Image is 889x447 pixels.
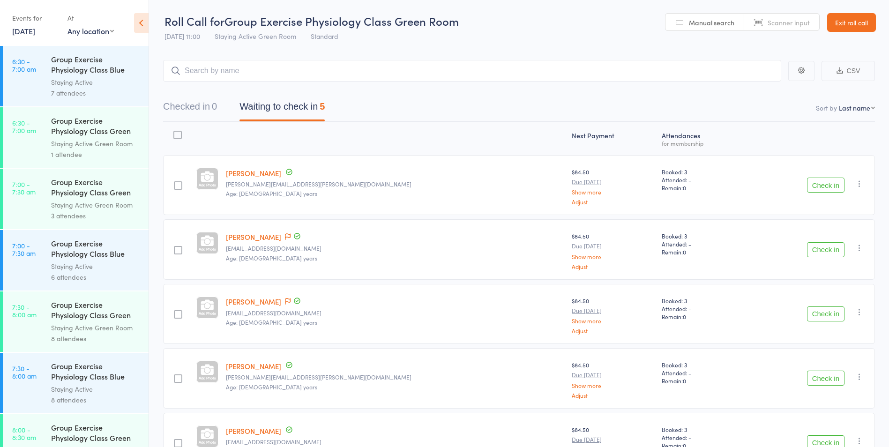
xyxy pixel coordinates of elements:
[572,243,654,249] small: Due [DATE]
[51,384,141,395] div: Staying Active
[572,253,654,260] a: Show more
[226,374,564,380] small: geoffrey.mckay@bigpond.com
[572,382,654,388] a: Show more
[226,189,317,197] span: Age: [DEMOGRAPHIC_DATA] years
[572,263,654,269] a: Adjust
[572,372,654,378] small: Due [DATE]
[683,313,686,320] span: 0
[3,230,149,291] a: 7:00 -7:30 amGroup Exercise Physiology Class Blue RoomStaying Active6 attendees
[3,169,149,229] a: 7:00 -7:30 amGroup Exercise Physiology Class Green RoomStaying Active Green Room3 attendees
[51,361,141,384] div: Group Exercise Physiology Class Blue Room
[51,200,141,210] div: Staying Active Green Room
[683,184,686,192] span: 0
[67,10,114,26] div: At
[226,254,317,262] span: Age: [DEMOGRAPHIC_DATA] years
[12,365,37,380] time: 7:30 - 8:00 am
[215,31,296,41] span: Staying Active Green Room
[3,107,149,168] a: 6:30 -7:00 amGroup Exercise Physiology Class Green RoomStaying Active Green Room1 attendee
[51,322,141,333] div: Staying Active Green Room
[51,138,141,149] div: Staying Active Green Room
[226,297,281,306] a: [PERSON_NAME]
[568,126,658,151] div: Next Payment
[662,168,742,176] span: Booked: 3
[662,425,742,433] span: Booked: 3
[689,18,734,27] span: Manual search
[572,328,654,334] a: Adjust
[572,307,654,314] small: Due [DATE]
[226,310,564,316] small: adieandlew@gmail.com
[12,303,37,318] time: 7:30 - 8:00 am
[839,103,870,112] div: Last name
[807,242,844,257] button: Check in
[212,101,217,112] div: 0
[239,97,325,121] button: Waiting to check in5
[572,189,654,195] a: Show more
[12,180,36,195] time: 7:00 - 7:30 am
[3,353,149,413] a: 7:30 -8:00 amGroup Exercise Physiology Class Blue RoomStaying Active8 attendees
[658,126,746,151] div: Atten­dances
[807,306,844,321] button: Check in
[51,422,141,445] div: Group Exercise Physiology Class Green Room
[320,101,325,112] div: 5
[662,140,742,146] div: for membership
[662,313,742,320] span: Remain:
[572,392,654,398] a: Adjust
[662,176,742,184] span: Attended: -
[51,238,141,261] div: Group Exercise Physiology Class Blue Room
[662,369,742,377] span: Attended: -
[51,54,141,77] div: Group Exercise Physiology Class Blue Room
[683,248,686,256] span: 0
[3,291,149,352] a: 7:30 -8:00 amGroup Exercise Physiology Class Green RoomStaying Active Green Room8 attendees
[51,177,141,200] div: Group Exercise Physiology Class Green Room
[51,261,141,272] div: Staying Active
[662,297,742,305] span: Booked: 3
[827,13,876,32] a: Exit roll call
[12,426,36,441] time: 8:00 - 8:30 am
[164,31,200,41] span: [DATE] 11:00
[662,240,742,248] span: Attended: -
[12,119,36,134] time: 6:30 - 7:00 am
[662,248,742,256] span: Remain:
[224,13,459,29] span: Group Exercise Physiology Class Green Room
[807,178,844,193] button: Check in
[51,272,141,283] div: 6 attendees
[163,97,217,121] button: Checked in0
[226,426,281,436] a: [PERSON_NAME]
[51,210,141,221] div: 3 attendees
[51,77,141,88] div: Staying Active
[572,168,654,205] div: $84.50
[572,232,654,269] div: $84.50
[12,58,36,73] time: 6:30 - 7:00 am
[51,149,141,160] div: 1 attendee
[683,377,686,385] span: 0
[12,26,35,36] a: [DATE]
[226,168,281,178] a: [PERSON_NAME]
[226,439,564,445] small: arands@bigpond.net.au
[12,242,36,257] time: 7:00 - 7:30 am
[572,361,654,398] div: $84.50
[807,371,844,386] button: Check in
[662,433,742,441] span: Attended: -
[226,361,281,371] a: [PERSON_NAME]
[226,181,564,187] small: gloria.chiu@gmail.com
[572,436,654,443] small: Due [DATE]
[572,297,654,334] div: $84.50
[662,232,742,240] span: Booked: 3
[816,103,837,112] label: Sort by
[822,61,875,81] button: CSV
[662,361,742,369] span: Booked: 3
[662,377,742,385] span: Remain:
[226,245,564,252] small: eaeyland@gmail.com
[51,395,141,405] div: 8 attendees
[67,26,114,36] div: Any location
[662,305,742,313] span: Attended: -
[51,299,141,322] div: Group Exercise Physiology Class Green Room
[3,46,149,106] a: 6:30 -7:00 amGroup Exercise Physiology Class Blue RoomStaying Active7 attendees
[51,333,141,344] div: 8 attendees
[51,88,141,98] div: 7 attendees
[164,13,224,29] span: Roll Call for
[226,318,317,326] span: Age: [DEMOGRAPHIC_DATA] years
[226,383,317,391] span: Age: [DEMOGRAPHIC_DATA] years
[51,115,141,138] div: Group Exercise Physiology Class Green Room
[572,179,654,185] small: Due [DATE]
